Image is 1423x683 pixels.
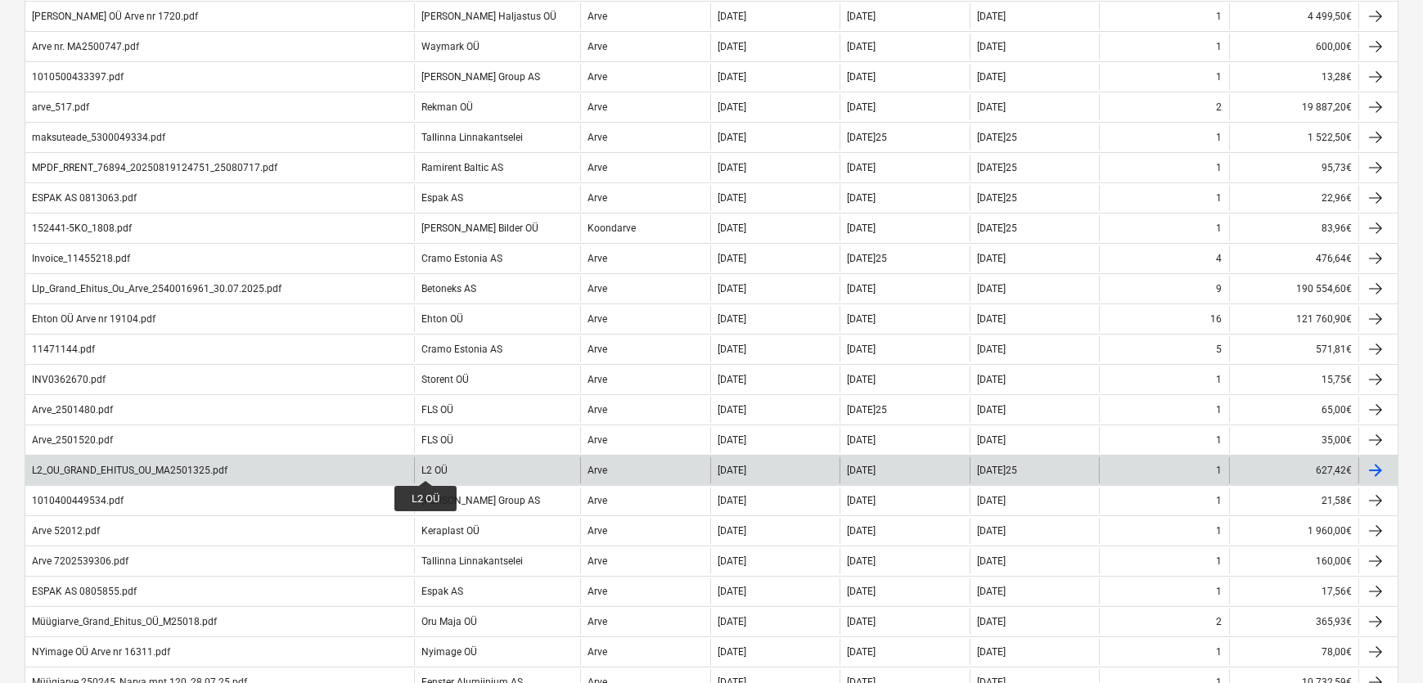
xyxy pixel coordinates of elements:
[421,283,476,294] div: Betoneks AS
[718,222,746,234] div: [DATE]
[847,555,876,567] div: [DATE]
[588,465,607,476] div: Arve
[32,41,139,52] div: Arve nr. MA2500747.pdf
[718,11,746,22] div: [DATE]
[847,71,876,83] div: [DATE]
[847,11,876,22] div: [DATE]
[421,465,448,476] div: L2 OÜ
[32,132,165,143] div: maksuteade_5300049334.pdf
[718,646,746,658] div: [DATE]
[32,555,128,567] div: Arve 7202539306.pdf
[421,132,523,143] div: Tallinna Linnakantselei
[1229,397,1358,423] div: 65,00€
[977,646,1006,658] div: [DATE]
[421,222,538,234] div: [PERSON_NAME] Bilder OÜ
[847,404,887,416] div: [DATE]25
[421,616,477,627] div: Oru Maja OÜ
[977,555,1006,567] div: [DATE]
[1229,3,1358,29] div: 4 499,50€
[847,313,876,325] div: [DATE]
[847,646,876,658] div: [DATE]
[588,71,607,83] div: Arve
[1229,306,1358,332] div: 121 760,90€
[718,465,746,476] div: [DATE]
[588,222,636,234] div: Koondarve
[718,525,746,537] div: [DATE]
[421,586,463,597] div: Espak AS
[977,495,1006,506] div: [DATE]
[1217,253,1223,264] div: 4
[421,344,502,355] div: Cramo Estonia AS
[847,374,876,385] div: [DATE]
[1229,578,1358,604] div: 17,56€
[718,283,746,294] div: [DATE]
[588,616,607,627] div: Arve
[977,344,1006,355] div: [DATE]
[1229,34,1358,60] div: 600,00€
[32,192,137,204] div: ESPAK AS 0813063.pdf
[1229,548,1358,574] div: 160,00€
[847,222,876,234] div: [DATE]
[977,11,1006,22] div: [DATE]
[718,616,746,627] div: [DATE]
[588,132,607,143] div: Arve
[718,253,746,264] div: [DATE]
[847,132,887,143] div: [DATE]25
[421,434,453,446] div: FLS OÜ
[588,101,607,113] div: Arve
[847,162,876,173] div: [DATE]
[1229,488,1358,514] div: 21,58€
[977,586,1006,597] div: [DATE]
[1217,555,1223,567] div: 1
[1217,586,1223,597] div: 1
[977,525,1006,537] div: [DATE]
[718,374,746,385] div: [DATE]
[718,132,746,143] div: [DATE]
[588,344,607,355] div: Arve
[588,192,607,204] div: Arve
[847,434,876,446] div: [DATE]
[977,41,1006,52] div: [DATE]
[718,495,746,506] div: [DATE]
[32,71,124,83] div: 1010500433397.pdf
[977,253,1006,264] div: [DATE]
[32,344,95,355] div: 11471144.pdf
[421,525,480,537] div: Keraplast OÜ
[977,101,1006,113] div: [DATE]
[1217,465,1223,476] div: 1
[718,71,746,83] div: [DATE]
[32,11,198,22] div: [PERSON_NAME] OÜ Arve nr 1720.pdf
[1229,518,1358,544] div: 1 960,00€
[32,616,217,627] div: Müügiarve_Grand_Ehitus_OÜ_M25018.pdf
[588,525,607,537] div: Arve
[1217,374,1223,385] div: 1
[588,434,607,446] div: Arve
[1217,646,1223,658] div: 1
[718,313,746,325] div: [DATE]
[1217,495,1223,506] div: 1
[588,495,607,506] div: Arve
[847,495,876,506] div: [DATE]
[421,313,463,325] div: Ehton OÜ
[718,555,746,567] div: [DATE]
[588,11,607,22] div: Arve
[32,434,113,446] div: Arve_2501520.pdf
[847,465,876,476] div: [DATE]
[977,222,1017,234] div: [DATE]25
[1217,616,1223,627] div: 2
[1217,525,1223,537] div: 1
[1217,344,1223,355] div: 5
[421,495,540,506] div: [PERSON_NAME] Group AS
[1217,101,1223,113] div: 2
[1229,215,1358,241] div: 83,96€
[1217,11,1223,22] div: 1
[847,616,876,627] div: [DATE]
[1217,71,1223,83] div: 1
[588,555,607,567] div: Arve
[588,41,607,52] div: Arve
[977,374,1006,385] div: [DATE]
[588,162,607,173] div: Arve
[718,162,746,173] div: [DATE]
[421,253,502,264] div: Cramo Estonia AS
[32,162,277,173] div: MPDF_RRENT_76894_20250819124751_25080717.pdf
